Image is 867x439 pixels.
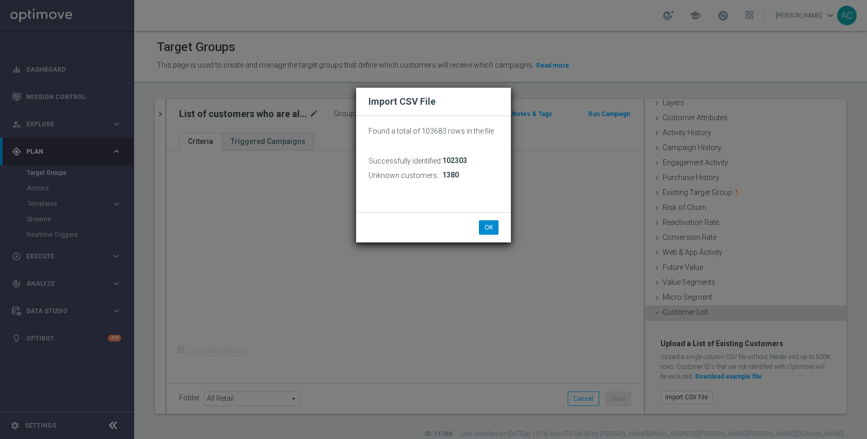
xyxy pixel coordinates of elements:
[442,156,467,165] span: 102303
[368,171,439,180] h3: Unknown customers:
[368,156,442,166] h3: Successfully identified:
[479,220,499,235] button: OK
[442,171,459,180] span: 1380
[368,95,499,108] h2: Import CSV File
[368,126,499,136] p: Found a total of 103683 rows in the file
